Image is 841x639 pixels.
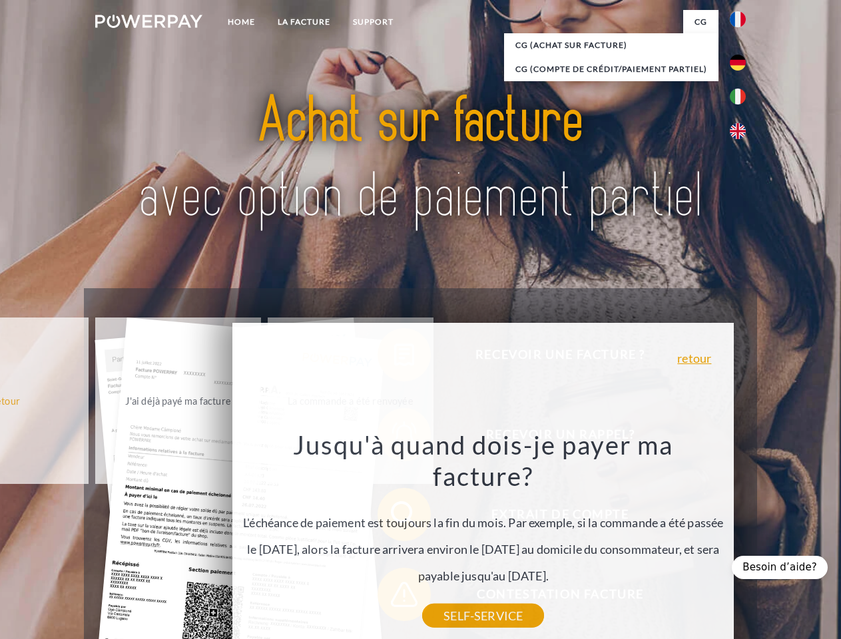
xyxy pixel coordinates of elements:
h3: Jusqu'à quand dois-je payer ma facture? [240,429,726,493]
a: retour [677,352,711,364]
img: logo-powerpay-white.svg [95,15,202,28]
a: LA FACTURE [266,10,342,34]
div: L'échéance de paiement est toujours la fin du mois. Par exemple, si la commande a été passée le [... [240,429,726,616]
a: SELF-SERVICE [422,604,544,628]
a: CG (achat sur facture) [504,33,718,57]
img: it [730,89,746,105]
a: CG (Compte de crédit/paiement partiel) [504,57,718,81]
img: title-powerpay_fr.svg [127,64,714,255]
a: Support [342,10,405,34]
div: J'ai déjà payé ma facture [103,391,253,409]
div: Besoin d’aide? [732,556,828,579]
a: CG [683,10,718,34]
img: en [730,123,746,139]
img: fr [730,11,746,27]
img: de [730,55,746,71]
a: Home [216,10,266,34]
